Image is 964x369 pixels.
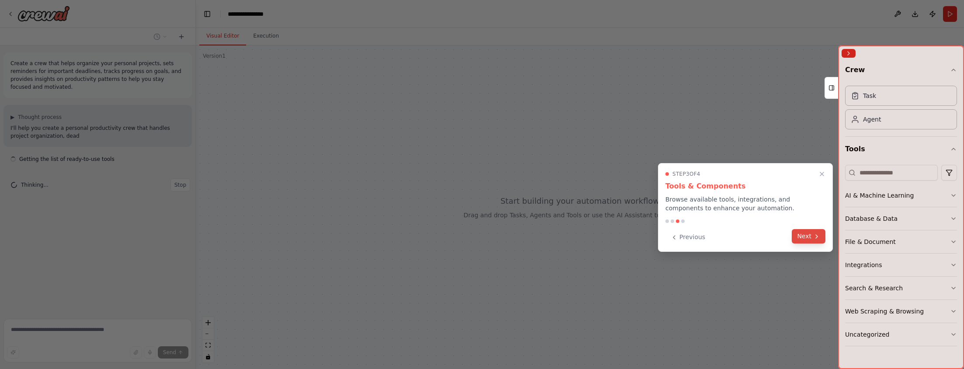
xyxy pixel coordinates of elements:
button: Previous [665,230,710,244]
button: Hide left sidebar [201,8,213,20]
p: Browse available tools, integrations, and components to enhance your automation. [665,195,825,212]
h3: Tools & Components [665,181,825,191]
span: Step 3 of 4 [672,171,700,178]
button: Next [792,229,825,244]
button: Close walkthrough [817,169,827,179]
